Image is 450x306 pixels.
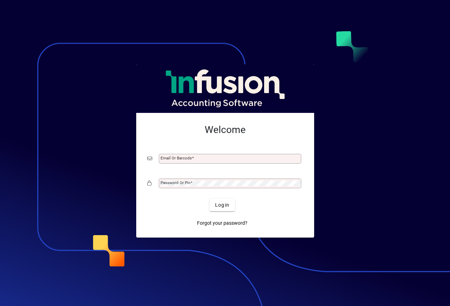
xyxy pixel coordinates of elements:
[197,220,247,227] span: Forgot your password?
[210,199,235,211] button: Login
[161,180,190,185] mat-label: Password or Pin
[194,217,250,229] a: Forgot your password?
[147,124,303,136] h2: Welcome
[215,201,229,209] span: Login
[161,156,192,160] mat-label: Email or Barcode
